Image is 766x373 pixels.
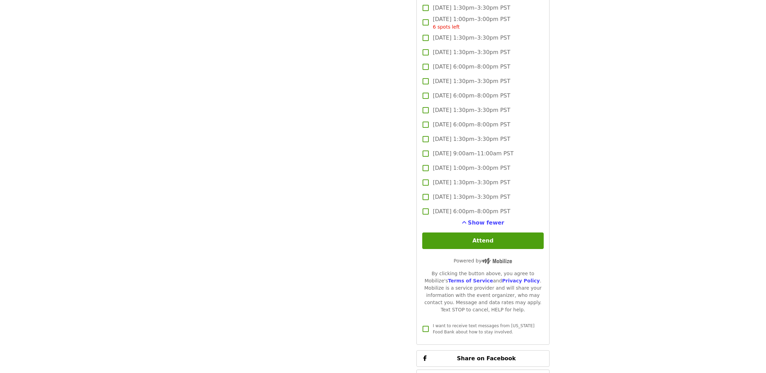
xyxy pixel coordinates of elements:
[433,135,510,143] span: [DATE] 1:30pm–3:30pm PST
[433,48,510,56] span: [DATE] 1:30pm–3:30pm PST
[433,24,460,30] span: 6 spots left
[433,34,510,42] span: [DATE] 1:30pm–3:30pm PST
[454,258,512,263] span: Powered by
[502,278,540,283] a: Privacy Policy
[433,164,510,172] span: [DATE] 1:00pm–3:00pm PST
[422,270,544,313] div: By clicking the button above, you agree to Mobilize's and . Mobilize is a service provider and wi...
[433,193,510,201] span: [DATE] 1:30pm–3:30pm PST
[448,278,493,283] a: Terms of Service
[481,258,512,264] img: Powered by Mobilize
[433,15,510,31] span: [DATE] 1:00pm–3:00pm PST
[422,232,544,249] button: Attend
[468,219,504,226] span: Show fewer
[433,92,510,100] span: [DATE] 6:00pm–8:00pm PST
[433,63,510,71] span: [DATE] 6:00pm–8:00pm PST
[433,121,510,129] span: [DATE] 6:00pm–8:00pm PST
[433,178,510,187] span: [DATE] 1:30pm–3:30pm PST
[433,106,510,114] span: [DATE] 1:30pm–3:30pm PST
[457,355,516,362] span: Share on Facebook
[433,323,534,334] span: I want to receive text messages from [US_STATE] Food Bank about how to stay involved.
[433,207,510,216] span: [DATE] 6:00pm–8:00pm PST
[462,219,504,227] button: See more timeslots
[433,4,510,12] span: [DATE] 1:30pm–3:30pm PST
[416,350,550,367] button: Share on Facebook
[433,77,510,85] span: [DATE] 1:30pm–3:30pm PST
[433,149,514,158] span: [DATE] 9:00am–11:00am PST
